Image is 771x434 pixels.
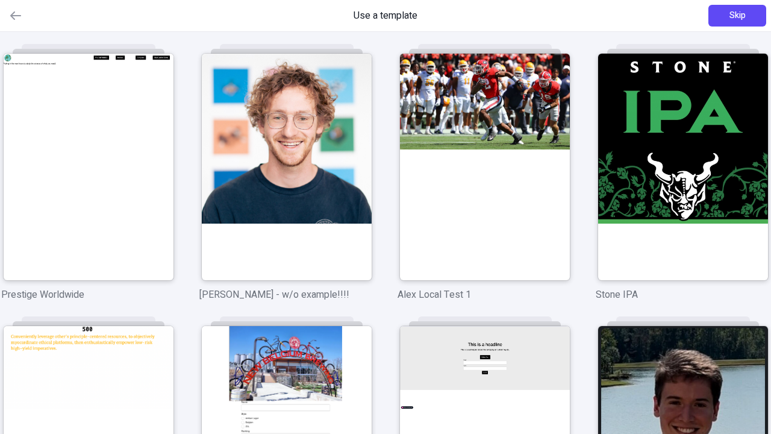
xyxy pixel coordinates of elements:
p: Alex Local Test 1 [398,288,572,302]
button: Skip [708,5,766,27]
p: Prestige Worldwide [1,288,175,302]
span: Use a template [354,8,417,23]
p: Stone IPA [596,288,770,302]
span: Skip [729,9,746,22]
p: [PERSON_NAME] - w/o example!!!! [199,288,373,302]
